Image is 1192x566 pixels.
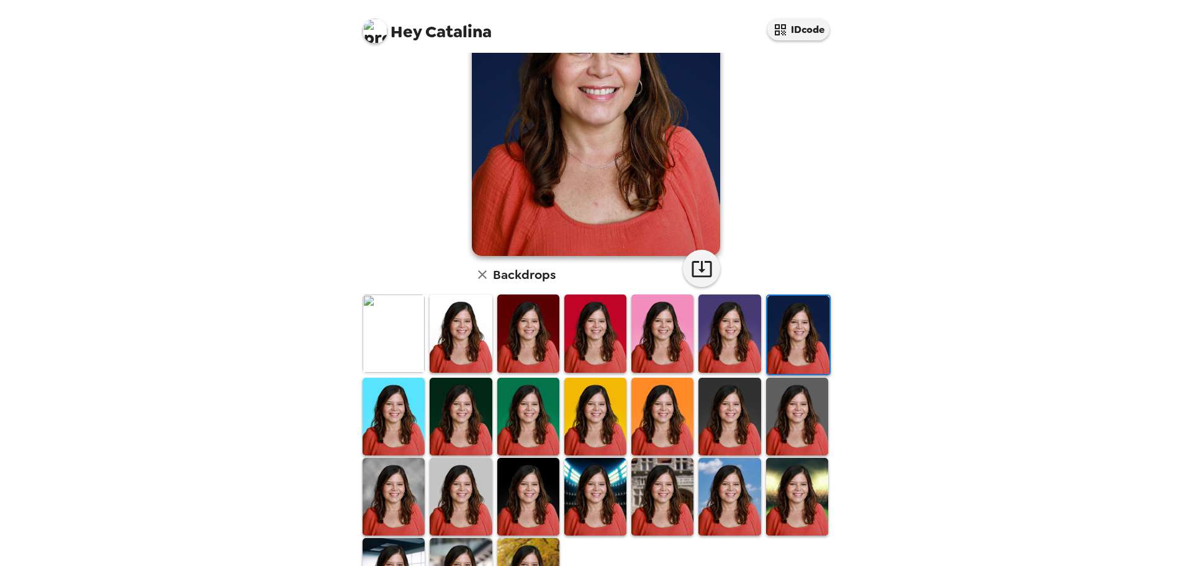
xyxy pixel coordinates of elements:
img: Original [363,294,425,372]
h6: Backdrops [493,265,556,285]
button: IDcode [767,19,829,40]
img: profile pic [363,19,387,43]
span: Hey [391,21,422,43]
span: Catalina [363,12,492,40]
